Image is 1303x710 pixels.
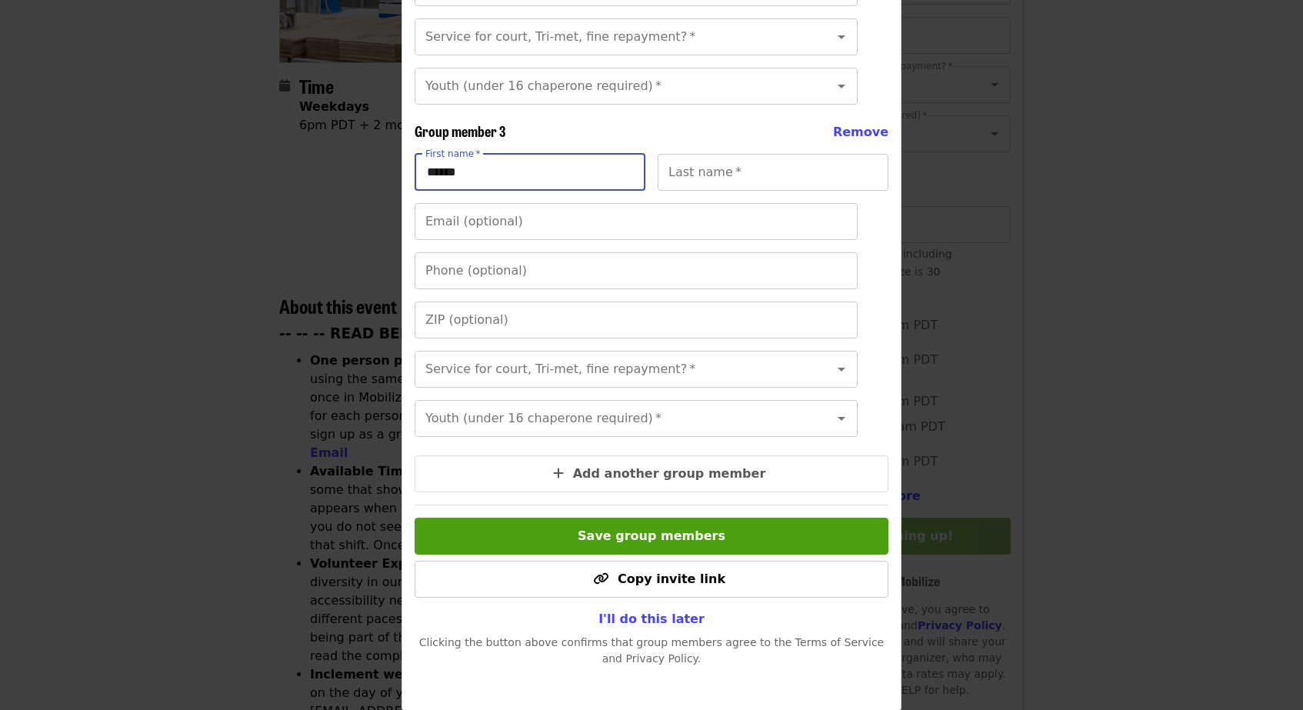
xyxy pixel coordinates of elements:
input: Email (optional) [415,203,858,240]
input: Last name [658,154,888,191]
input: ZIP (optional) [415,302,858,338]
span: I'll do this later [598,612,705,626]
span: Add another group member [573,466,766,481]
button: Open [831,408,852,429]
i: plus icon [553,466,564,481]
input: First name [415,154,645,191]
span: Group member 3 [415,121,506,141]
button: Copy invite link [415,561,888,598]
button: Open [831,358,852,380]
button: Save group members [415,518,888,555]
button: I'll do this later [586,604,717,635]
span: Save group members [578,528,725,543]
button: Open [831,75,852,97]
input: Phone (optional) [415,252,858,289]
span: Copy invite link [618,572,725,586]
i: link icon [593,572,608,586]
button: Open [831,26,852,48]
button: Add another group member [415,455,888,492]
button: Remove [833,123,888,142]
span: Remove [833,125,888,139]
span: Clicking the button above confirms that group members agree to the Terms of Service and Privacy P... [419,636,885,665]
label: First name [425,149,481,158]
